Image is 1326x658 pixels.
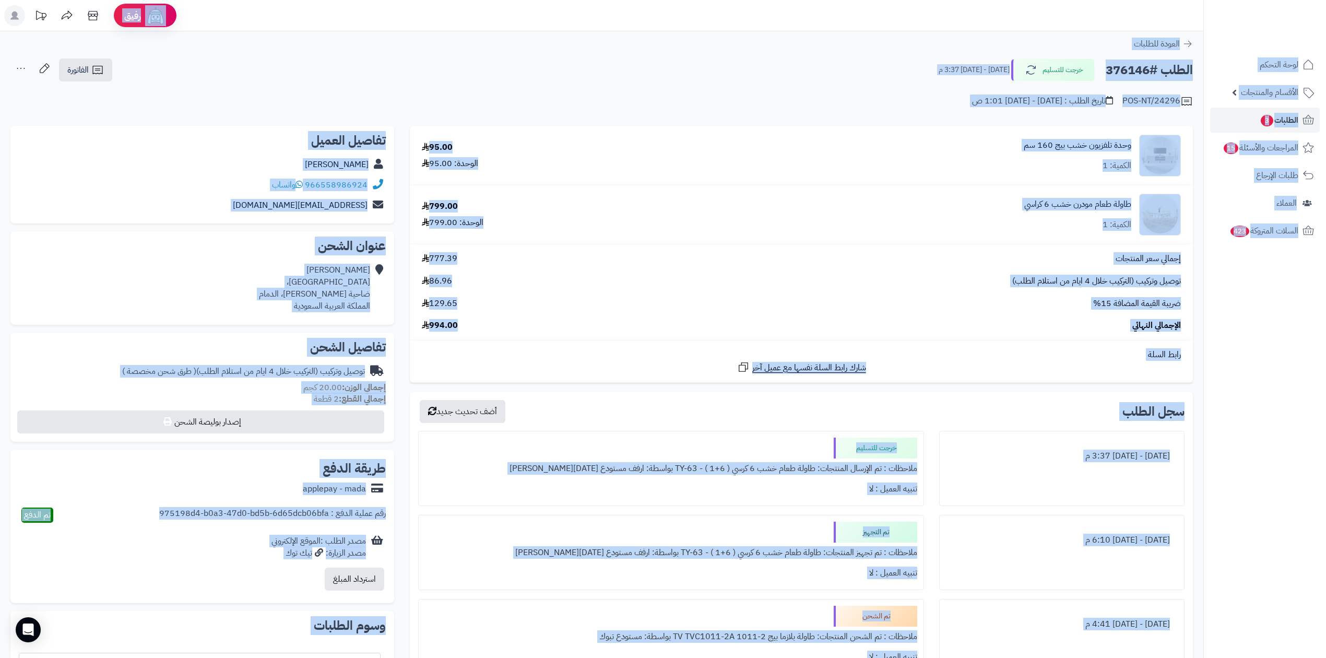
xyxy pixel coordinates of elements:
span: المراجعات والأسئلة [1223,140,1298,155]
h2: عنوان الشحن [19,240,386,252]
a: تحديثات المنصة [28,5,54,29]
div: ملاحظات : تم تجهيز المنتجات: طاولة طعام خشب 6 كرسي ( 6+1 ) - TY-63 بواسطة: ارفف مستودع [DATE][PER... [425,543,917,563]
div: الوحدة: 95.00 [422,158,478,170]
a: العودة للطلبات [1134,38,1193,50]
div: تنبيه العميل : لا [425,563,917,583]
a: 966558986924 [305,179,368,191]
a: وحدة تلفزيون خشب بيج 160 سم [1024,139,1131,151]
a: [PERSON_NAME] [305,158,369,171]
div: [DATE] - [DATE] 6:10 م [946,530,1178,550]
div: مصدر الزيارة: تيك توك [271,547,366,559]
small: [DATE] - [DATE] 3:37 م [939,65,1010,75]
div: خرجت للتسليم [834,438,917,459]
div: مصدر الطلب :الموقع الإلكتروني [271,535,366,559]
a: شارك رابط السلة نفسها مع عميل آخر [737,361,866,374]
a: لوحة التحكم [1210,52,1320,77]
span: 423 [1230,226,1250,237]
div: توصيل وتركيب (التركيب خلال 4 ايام من استلام الطلب) [122,366,365,378]
h2: طريقة الدفع [323,462,386,475]
span: تم الدفع [24,509,51,521]
a: السلات المتروكة423 [1210,218,1320,243]
a: طاولة طعام مودرن خشب 6 كراسي [1024,198,1131,210]
div: [PERSON_NAME] [GEOGRAPHIC_DATA]، ضاحية [PERSON_NAME]، الدمام المملكة العربية السعودية [259,264,370,312]
span: ( طرق شحن مخصصة ) [122,365,196,378]
span: 994.00 [422,320,458,332]
span: رفيق [124,9,141,22]
div: الوحدة: 799.00 [422,217,483,229]
span: الفاتورة [67,64,89,76]
div: ملاحظات : تم الإرسال المنتجات: طاولة طعام خشب 6 كرسي ( 6+1 ) - TY-63 بواسطة: ارفف مستودع [DATE][P... [425,459,917,479]
a: المراجعات والأسئلة15 [1210,135,1320,160]
a: [EMAIL_ADDRESS][DOMAIN_NAME] [233,199,368,211]
button: أضف تحديث جديد [420,400,505,423]
button: خرجت للتسليم [1011,59,1095,81]
span: العملاء [1276,196,1297,210]
span: العودة للطلبات [1134,38,1180,50]
div: Open Intercom Messenger [16,617,41,642]
span: الطلبات [1260,113,1298,127]
div: [DATE] - [DATE] 4:41 م [946,614,1178,634]
span: الإجمالي النهائي [1132,320,1181,332]
span: لوحة التحكم [1260,57,1298,72]
div: تاريخ الطلب : [DATE] - [DATE] 1:01 ص [972,95,1113,107]
small: 20.00 كجم [303,381,386,394]
div: الكمية: 1 [1103,219,1131,231]
div: applepay - mada [303,483,366,495]
div: [DATE] - [DATE] 3:37 م [946,446,1178,466]
h2: تفاصيل الشحن [19,341,386,354]
a: طلبات الإرجاع [1210,163,1320,188]
span: توصيل وتركيب (التركيب خلال 4 ايام من استلام الطلب) [1012,275,1181,287]
span: 129.65 [422,298,457,310]
div: ملاحظات : تم الشحن المنتجات: طاولة بلازما بيج 2-1011 TV TVC1011-2A بواسطة: مستودع تبوك [425,627,917,647]
div: تم الشحن [834,606,917,627]
a: العملاء [1210,191,1320,216]
span: السلات المتروكة [1229,224,1298,238]
span: 15 [1224,143,1238,154]
div: رابط السلة [414,349,1189,361]
a: واتساب [272,179,303,191]
div: تم التجهيز [834,522,917,543]
span: ضريبة القيمة المضافة 15% [1093,298,1181,310]
a: الطلبات3 [1210,108,1320,133]
img: ai-face.png [145,5,166,26]
h2: تفاصيل العميل [19,134,386,147]
strong: إجمالي القطع: [339,393,386,405]
h2: الطلب #376146 [1106,60,1193,81]
span: 86.96 [422,275,452,287]
span: 3 [1261,115,1273,126]
span: شارك رابط السلة نفسها مع عميل آخر [752,362,866,374]
div: POS-NT/24296 [1122,95,1193,108]
div: الكمية: 1 [1103,160,1131,172]
div: رقم عملية الدفع : 975198d4-b0a3-47d0-bd5b-6d65dcb06bfa [159,508,386,523]
small: 2 قطعة [314,393,386,405]
div: تنبيه العميل : لا [425,479,917,499]
h2: وسوم الطلبات [19,619,386,632]
img: 1750490663-220601011443-90x90.jpg [1140,135,1180,177]
a: الفاتورة [59,58,112,81]
h3: سجل الطلب [1122,405,1185,418]
strong: إجمالي الوزن: [342,381,386,394]
button: إصدار بوليصة الشحن [17,410,384,433]
span: إجمالي سعر المنتجات [1116,253,1181,265]
span: الأقسام والمنتجات [1241,85,1298,100]
img: logo-2.png [1255,8,1316,30]
img: 1752668200-1-90x90.jpg [1140,194,1180,236]
span: طلبات الإرجاع [1256,168,1298,183]
span: 777.39 [422,253,457,265]
button: استرداد المبلغ [325,568,384,591]
div: 799.00 [422,201,458,213]
div: 95.00 [422,142,453,154]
